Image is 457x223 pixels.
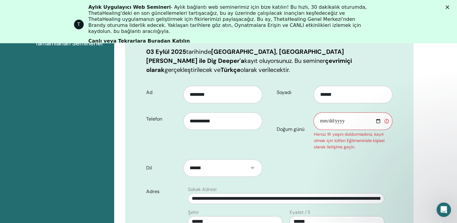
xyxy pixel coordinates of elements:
iframe: Intercom live chat [436,202,451,217]
b: Türkçe [220,66,240,74]
div: Kapat [446,5,452,9]
label: Adres [142,186,184,197]
a: Canlı veya Tekrarlara Buradan Katılın [89,38,190,45]
label: Sokak Adresi [188,186,217,193]
b: [GEOGRAPHIC_DATA], [GEOGRAPHIC_DATA] [211,48,344,56]
div: Henüz 18 yaşını doldurmadınız, kayıt olmak için lütfen Eğitmeninizle kişisel olarak iletişime geçin. [314,131,392,150]
label: Eyalet / İl [290,209,310,216]
b: 03 Eylül 2025 [146,48,186,56]
label: Telefon [142,113,183,125]
div: - Aylık bağlantı web seminerimiz için bize katılın! Bu hızlı, 30 dakikalık oturumda, ThetaHealing... [89,4,374,34]
label: Ad [142,87,183,98]
label: Doğum günü [272,124,314,135]
label: Şehir [188,209,199,216]
p: tarihinde kayıt oluyorsunuz. Bu seminer gerçekleştirilecek ve olarak verilecektir. [146,47,392,74]
div: ThetaHealing için profil resmi [74,20,84,29]
b: [PERSON_NAME] ile Dig Deeper'a [146,57,244,65]
label: Soyadı [272,87,314,98]
b: Aylık Uygulayıcı Web Semineri [89,4,171,10]
label: Dil [142,162,183,174]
